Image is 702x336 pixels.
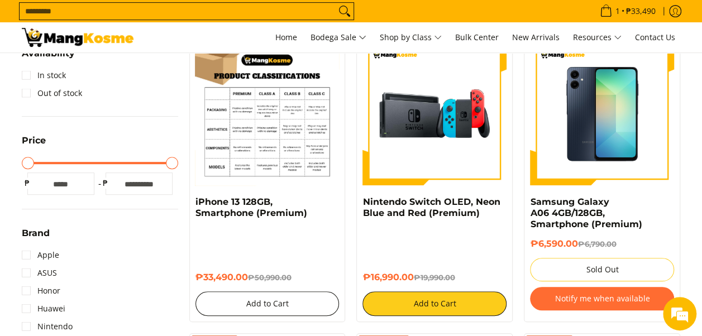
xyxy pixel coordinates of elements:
summary: Open [22,229,50,246]
h6: ₱33,490.00 [195,272,340,283]
span: • [596,5,659,17]
a: Resources [567,22,627,52]
span: Contact Us [635,32,675,42]
span: Bodega Sale [311,31,366,45]
a: Bodega Sale [305,22,372,52]
a: Nintendo Switch OLED, Neon Blue and Red (Premium) [362,196,500,218]
div: Chat with us now [58,63,188,77]
textarea: Type your message and hit 'Enter' [6,220,213,260]
del: ₱19,990.00 [413,273,455,282]
span: ₱33,490 [624,7,657,15]
del: ₱50,990.00 [248,273,292,282]
a: In stock [22,66,66,84]
span: Bulk Center [455,32,499,42]
span: ₱ [100,177,111,189]
a: iPhone 13 128GB, Smartphone (Premium) [195,196,307,218]
span: New Arrivals [512,32,560,42]
button: Add to Cart [362,291,507,316]
span: Brand [22,229,50,238]
img: nintendo-switch-with-joystick-and-dock-full-view-mang-kosme [362,41,507,185]
span: 1 [614,7,622,15]
button: Notify me when available [530,287,674,310]
summary: Open [22,49,75,66]
span: ₱ [22,177,33,189]
del: ₱6,790.00 [577,239,616,248]
span: Home [275,32,297,42]
img: iPhone 13 128GB, Smartphone (Premium) - 0 [195,41,340,185]
a: New Arrivals [507,22,565,52]
a: Nintendo [22,318,73,335]
a: Huawei [22,300,65,318]
nav: Main Menu [145,22,681,52]
a: Honor [22,282,60,300]
a: Shop by Class [374,22,447,52]
a: Samsung Galaxy A06 4GB/128GB, Smartphone (Premium) [530,196,642,229]
div: Minimize live chat window [183,6,210,32]
h6: ₱6,590.00 [530,238,674,249]
a: Contact Us [629,22,681,52]
span: Availability [22,49,75,58]
span: Resources [573,31,622,45]
button: Sold Out [530,258,674,281]
a: ASUS [22,264,57,282]
img: Electronic Devices - Premium Brands with Warehouse Prices l Mang Kosme [22,28,133,47]
span: Price [22,136,46,145]
a: Out of stock [22,84,82,102]
a: Bulk Center [450,22,504,52]
summary: Open [22,136,46,153]
a: Home [270,22,303,52]
button: Add to Cart [195,291,340,316]
img: samsung-a06-smartphone-full-view-mang-kosme [530,41,674,185]
a: Apple [22,246,59,264]
span: Shop by Class [380,31,442,45]
span: We're online! [65,98,154,211]
h6: ₱16,990.00 [362,272,507,283]
button: Search [336,3,354,20]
